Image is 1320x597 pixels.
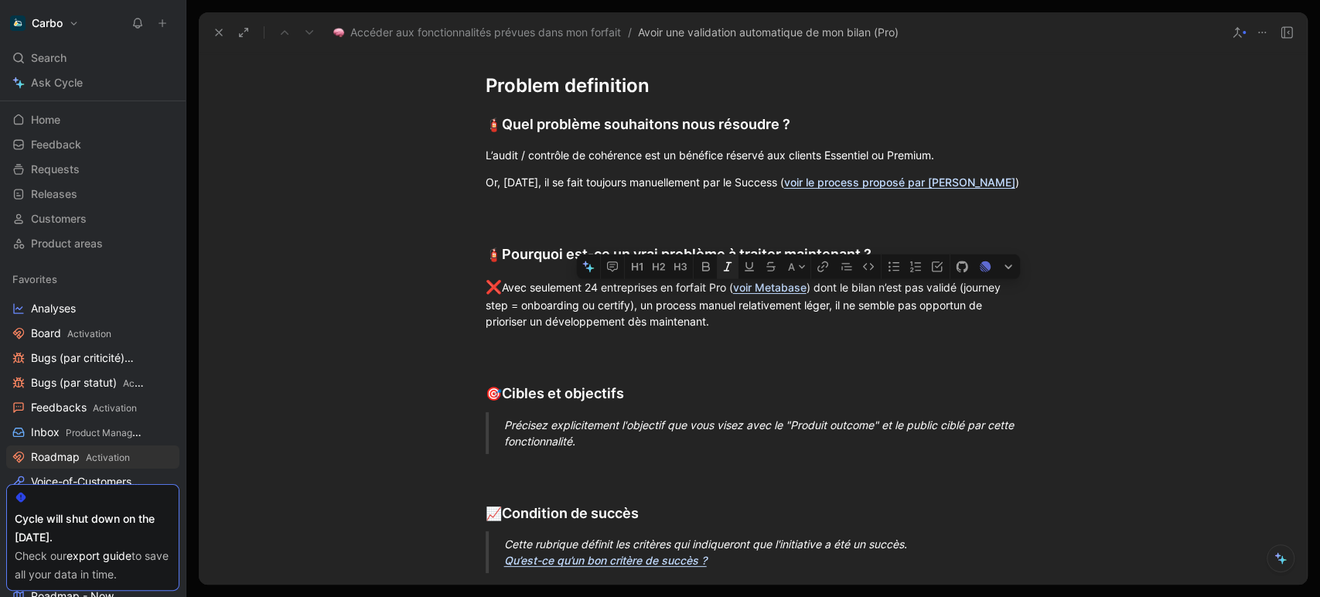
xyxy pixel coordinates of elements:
a: voir Metabase [733,281,807,294]
a: Bugs (par criticité)Activation [6,346,179,370]
a: export guide [67,549,131,562]
div: Or, [DATE], il se fait toujours manuellement par le Success ( ) [486,174,1021,190]
a: Voice-of-CustomersProduct Management [6,470,179,493]
div: Search [6,46,179,70]
a: voir le process proposé par [PERSON_NAME] [784,176,1015,189]
a: Qu’est-ce qu’un bon critère de succès ? [504,554,707,567]
div: L’audit / contrôle de cohérence est un bénéfice réservé aux clients Essentiel ou Premium. [486,147,1021,163]
span: Product Management [66,427,159,438]
span: Activation [67,328,111,339]
span: Product areas [31,236,103,251]
button: 🧠Accéder aux fonctionnalités prévues dans mon forfait [329,23,625,42]
img: 🧠 [333,27,344,38]
img: Carbo [10,15,26,31]
span: Feedbacks [31,400,137,416]
span: Roadmap [31,449,130,466]
span: 🎯 [486,386,502,401]
div: Cycle will shut down on the [DATE]. [15,510,171,547]
a: Home [6,108,179,131]
a: Feedback [6,133,179,156]
span: Activation [93,402,137,414]
span: Customers [31,211,87,227]
a: BoardActivation [6,322,179,345]
a: Requests [6,158,179,181]
span: 📈 [486,506,502,521]
div: Pourquoi est-ce un vrai problème à traiter maintenant ? [486,244,1021,265]
a: Releases [6,183,179,206]
span: Accéder aux fonctionnalités prévues dans mon forfait [350,23,621,42]
div: Problem definition [486,72,1021,100]
span: Board [31,326,111,342]
div: Avec seulement 24 entreprises en forfait Pro ( ) dont le bilan n’est pas validé (journey step = o... [486,278,1021,330]
div: Cette rubrique définit les critères qui indiqueront que l'initiative a été un succès. [504,536,1039,568]
span: Ask Cycle [31,73,83,92]
span: Analyses [31,301,76,316]
span: Releases [31,186,77,202]
a: Customers [6,207,179,230]
span: Bugs (par criticité) [31,350,146,367]
div: Check our to save all your data in time. [15,547,171,584]
a: Product areas [6,232,179,255]
span: ❌ [486,279,502,295]
span: Requests [31,162,80,177]
span: Avoir une validation automatique de mon bilan (Pro) [638,23,899,42]
span: Activation [123,377,167,389]
a: FeedbacksActivation [6,396,179,419]
button: CarboCarbo [6,12,83,34]
span: / [628,23,632,42]
div: Favorites [6,268,179,291]
button: A [783,254,810,279]
span: 🧯 [486,247,502,262]
span: Favorites [12,271,57,287]
span: Home [31,112,60,128]
span: Activation [86,452,130,463]
span: Bugs (par statut) [31,375,145,391]
span: Voice-of-Customers [31,474,152,490]
span: Inbox [31,425,143,441]
span: Feedback [31,137,81,152]
a: Ask Cycle [6,71,179,94]
span: 🧯 [486,117,502,132]
div: Quel problème souhaitons nous résoudre ? [486,114,1021,135]
span: Search [31,49,67,67]
a: Bugs (par statut)Activation [6,371,179,394]
h1: Carbo [32,16,63,30]
a: Analyses [6,297,179,320]
a: RoadmapActivation [6,445,179,469]
a: InboxProduct Management [6,421,179,444]
div: Précisez explicitement l'objectif que vous visez avec le "Produit outcome" et le public ciblé par... [504,417,1039,449]
div: Condition de succès [486,503,1021,524]
div: Cibles et objectifs [486,383,1021,404]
